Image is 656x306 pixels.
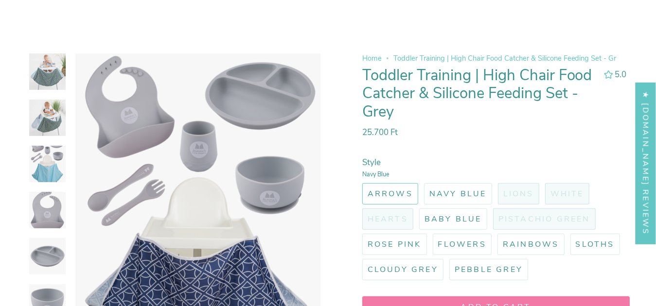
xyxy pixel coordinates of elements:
div: Click to open Judge.me floating reviews tab [636,83,656,244]
span: 25.700 Ft [362,127,398,138]
span: Toddler Training | High Chair Food Catcher & Silicone Feeding Set - Gr [393,53,617,63]
span: Navy Blue [429,188,487,199]
button: 5.0 out of 5.0 stars [599,68,629,81]
a: Home [362,53,382,63]
span: Rainbows [503,239,559,250]
small: Navy Blue [362,168,630,178]
span: Lions [503,188,534,199]
span: White [550,188,584,199]
span: Rose Pink [368,239,422,250]
span: Arrows [368,188,413,199]
span: 5.0 [615,69,627,80]
span: Hearts [368,214,408,224]
span: Flowers [438,239,486,250]
span: Baby Blue [425,214,482,224]
div: 5.0 out of 5.0 stars [604,70,613,79]
span: Pebble Grey [455,264,523,275]
span: Style [362,157,381,168]
h1: Toddler Training | High Chair Food Catcher & Silicone Feeding Set - Grey [362,67,596,121]
span: Sloths [576,239,615,250]
span: Cloudy Grey [368,264,438,275]
span: Pistachio Green [498,214,590,224]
